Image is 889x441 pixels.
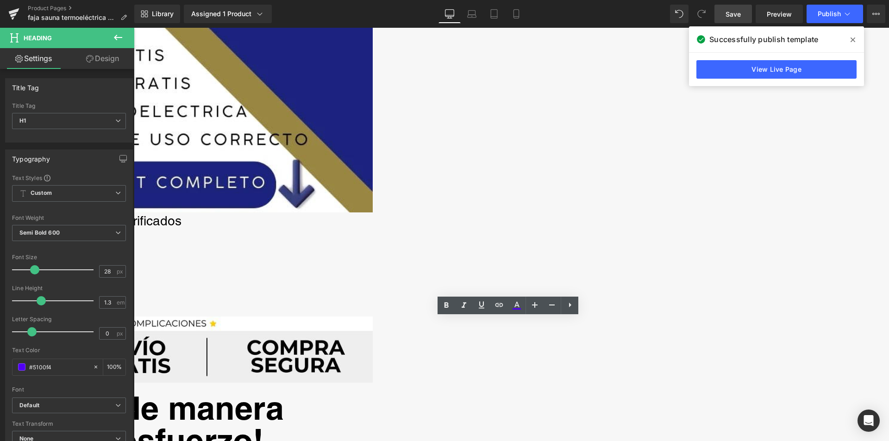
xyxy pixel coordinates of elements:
button: Publish [807,5,863,23]
div: Line Height [12,285,126,292]
div: Title Tag [12,79,39,92]
span: px [117,330,125,336]
span: Save [726,9,741,19]
div: Title Tag [12,103,126,109]
a: Tablet [483,5,505,23]
a: Preview [756,5,803,23]
span: Publish [818,10,841,18]
div: Assigned 1 Product [191,9,264,19]
a: Design [69,48,136,69]
button: More [867,5,885,23]
div: Text Transform [12,421,126,427]
span: Library [152,10,174,18]
b: Custom [31,189,52,197]
span: px [117,268,125,274]
div: Text Styles [12,174,126,181]
b: Semi Bold 600 [19,229,60,236]
b: H1 [19,117,26,124]
span: em [117,299,125,305]
a: Mobile [505,5,527,23]
a: Product Pages [28,5,134,12]
span: faja sauna termoeléctrica nueva [28,14,117,21]
div: Font [12,386,126,393]
span: Preview [767,9,792,19]
div: Letter Spacing [12,316,126,323]
div: Open Intercom Messenger [858,410,880,432]
a: View Live Page [696,60,857,79]
input: Color [29,362,88,372]
button: Undo [670,5,689,23]
span: Successfully publish template [709,34,818,45]
div: Font Weight [12,215,126,221]
button: Redo [692,5,711,23]
i: Default [19,402,39,410]
div: Font Size [12,254,126,261]
a: New Library [134,5,180,23]
span: Heading [24,34,52,42]
div: Text Color [12,347,126,354]
div: Typography [12,150,50,163]
a: Desktop [438,5,461,23]
div: % [103,359,125,375]
a: Laptop [461,5,483,23]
